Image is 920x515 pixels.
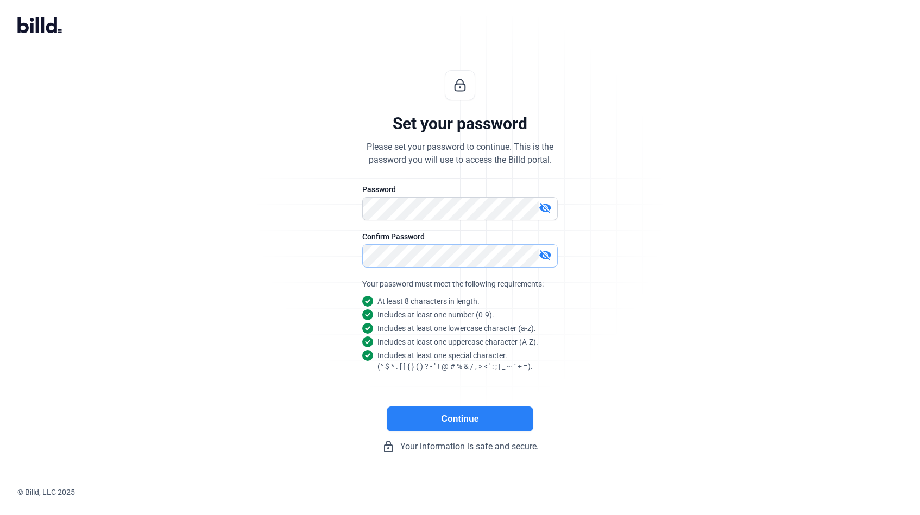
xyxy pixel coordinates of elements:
[382,440,395,453] mat-icon: lock_outline
[377,336,538,347] snap: Includes at least one uppercase character (A-Z).
[539,201,552,214] mat-icon: visibility_off
[367,141,553,167] div: Please set your password to continue. This is the password you will use to access the Billd portal.
[297,440,623,453] div: Your information is safe and secure.
[377,350,533,372] snap: Includes at least one special character. (^ $ * . [ ] { } ( ) ? - " ! @ # % & / , > < ' : ; | _ ~...
[377,309,494,320] snap: Includes at least one number (0-9).
[17,487,920,498] div: © Billd, LLC 2025
[539,249,552,262] mat-icon: visibility_off
[362,231,558,242] div: Confirm Password
[362,184,558,195] div: Password
[377,323,536,334] snap: Includes at least one lowercase character (a-z).
[387,406,533,431] button: Continue
[362,278,558,289] div: Your password must meet the following requirements:
[393,113,527,134] div: Set your password
[377,296,480,307] snap: At least 8 characters in length.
